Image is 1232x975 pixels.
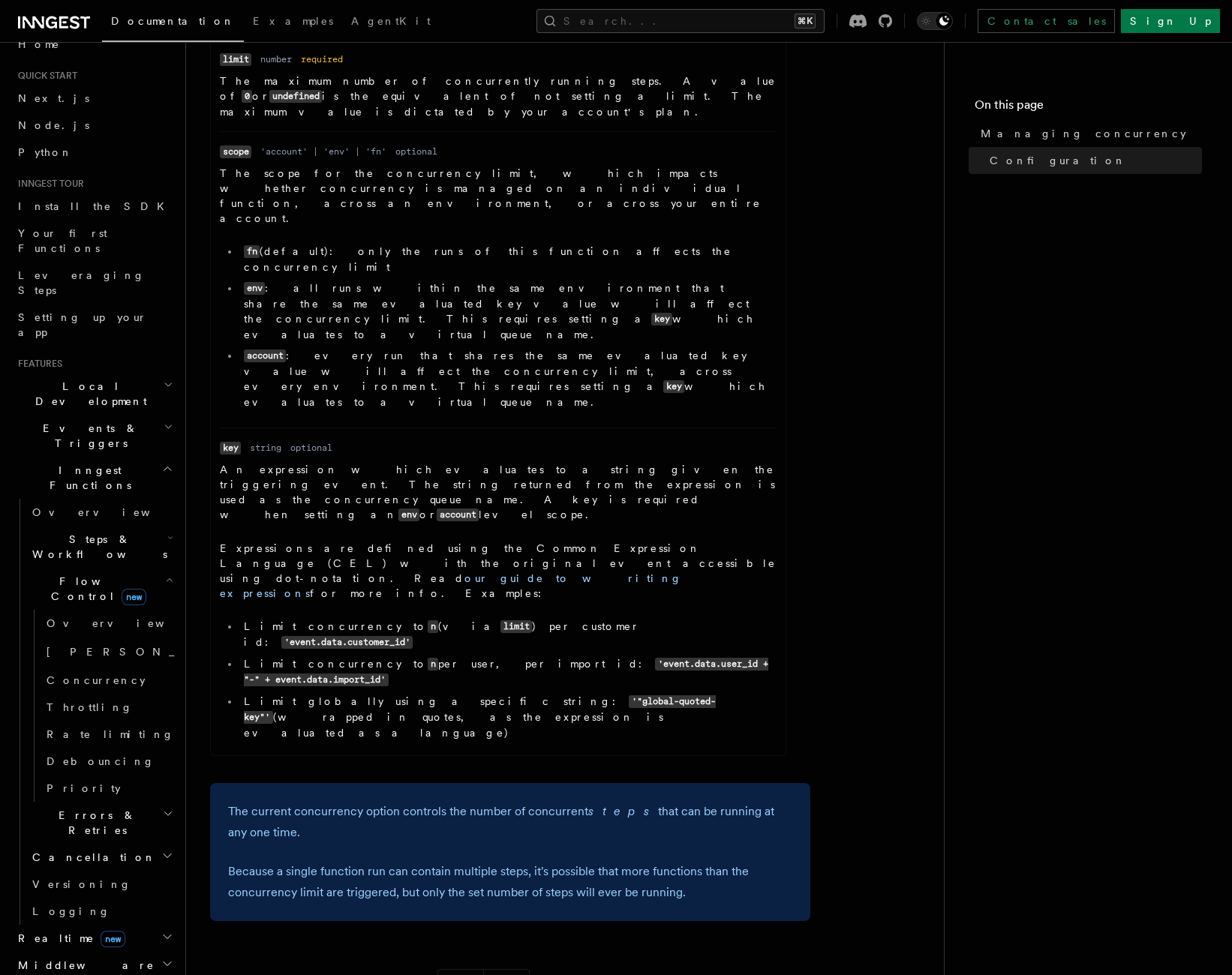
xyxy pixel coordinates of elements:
span: Overview [47,617,201,629]
span: Errors & Retries [26,808,163,838]
span: Overview [32,506,187,518]
code: key [220,442,241,454]
span: Leveraging Steps [18,269,145,296]
li: Limit globally using a specific string: (wrapped in quotes, as the expression is evaluated as a l... [239,694,777,740]
a: Your first Functions [12,220,176,262]
button: Realtimenew [12,925,176,952]
li: : all runs within the same environment that share the same evaluated key value will affect the co... [239,280,777,342]
code: limit [500,620,532,633]
code: undefined [269,90,322,103]
a: AgentKit [342,4,440,40]
span: Managing concurrency [981,126,1186,141]
span: Local Development [12,379,164,409]
dd: 'account' | 'env' | 'fn' [260,145,386,157]
code: key [663,380,684,393]
dd: required [301,53,343,65]
code: account [437,508,479,521]
a: Install the SDK [12,193,176,220]
a: Logging [26,898,176,925]
span: Steps & Workflows [26,532,167,562]
code: key [651,313,672,325]
a: Overview [26,499,176,526]
span: Realtime [12,931,125,946]
dd: optional [290,442,332,454]
button: Flow Controlnew [26,568,176,610]
a: Sign Up [1121,9,1220,33]
button: Errors & Retries [26,802,176,844]
code: n [428,620,438,633]
li: : every run that shares the same evaluated key value will affect the concurrency limit, across ev... [239,348,777,409]
a: Documentation [102,4,244,42]
a: Node.js [12,112,176,139]
button: Steps & Workflows [26,526,176,568]
span: AgentKit [351,15,431,27]
button: Local Development [12,373,176,415]
span: Throttling [47,701,133,713]
a: Rate limiting [41,721,176,748]
p: Expressions are defined using the Common Expression Language (CEL) with the original event access... [220,541,777,601]
a: Examples [244,4,342,40]
span: Inngest tour [12,178,84,190]
span: Events & Triggers [12,421,164,451]
dd: string [250,442,281,454]
span: new [122,589,146,605]
dd: number [260,53,292,65]
span: Python [18,146,73,158]
span: Home [18,37,60,52]
code: limit [220,53,251,66]
div: Flow Controlnew [26,610,176,802]
li: Limit concurrency to per user, per import id: [239,656,777,688]
li: (default): only the runs of this function affects the concurrency limit [239,244,777,274]
span: Configuration [990,153,1126,168]
span: new [101,931,125,947]
span: Versioning [32,878,131,890]
p: The maximum number of concurrently running steps. A value of or is the equivalent of not setting ... [220,73,777,119]
span: Inngest Functions [12,463,162,493]
div: Inngest Functions [12,499,176,925]
h4: On this page [975,96,1202,120]
span: Debouncing [47,755,155,767]
p: An expression which evaluates to a string given the triggering event. The string returned from th... [220,462,777,523]
code: env [244,282,265,295]
span: Middleware [12,958,155,973]
span: Your first Functions [18,227,107,254]
span: Rate limiting [47,728,174,740]
span: Priority [47,782,121,794]
code: env [398,508,419,521]
a: Priority [41,775,176,802]
code: n [428,658,438,670]
a: Debouncing [41,748,176,775]
a: our guide to writing expressions [220,572,682,599]
span: [PERSON_NAME] [47,646,266,658]
kbd: ⌘K [795,13,816,28]
code: scope [220,145,251,158]
span: Install the SDK [18,200,173,212]
a: Setting up your app [12,304,176,346]
span: Examples [253,15,333,27]
li: Limit concurrency to (via ) per customer id: [239,619,777,650]
button: Cancellation [26,844,176,871]
button: Inngest Functions [12,457,176,499]
a: Throttling [41,694,176,721]
a: Python [12,139,176,166]
span: Cancellation [26,850,156,865]
code: fn [244,245,260,258]
a: Managing concurrency [975,120,1202,147]
code: 0 [242,90,252,103]
span: Logging [32,905,110,917]
a: Versioning [26,871,176,898]
span: Flow Control [26,574,165,604]
p: Because a single function run can contain multiple steps, it's possible that more functions than ... [228,861,792,903]
code: 'event.data.customer_id' [281,636,413,649]
span: Setting up your app [18,311,147,338]
a: Next.js [12,85,176,112]
dd: optional [395,145,437,157]
a: [PERSON_NAME] [41,637,176,667]
span: Documentation [111,15,235,27]
a: Configuration [984,147,1202,174]
span: Node.js [18,119,89,131]
button: Events & Triggers [12,415,176,457]
span: Features [12,358,62,370]
code: account [244,349,286,362]
p: The current concurrency option controls the number of concurrent that can be running at any one t... [228,801,792,843]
